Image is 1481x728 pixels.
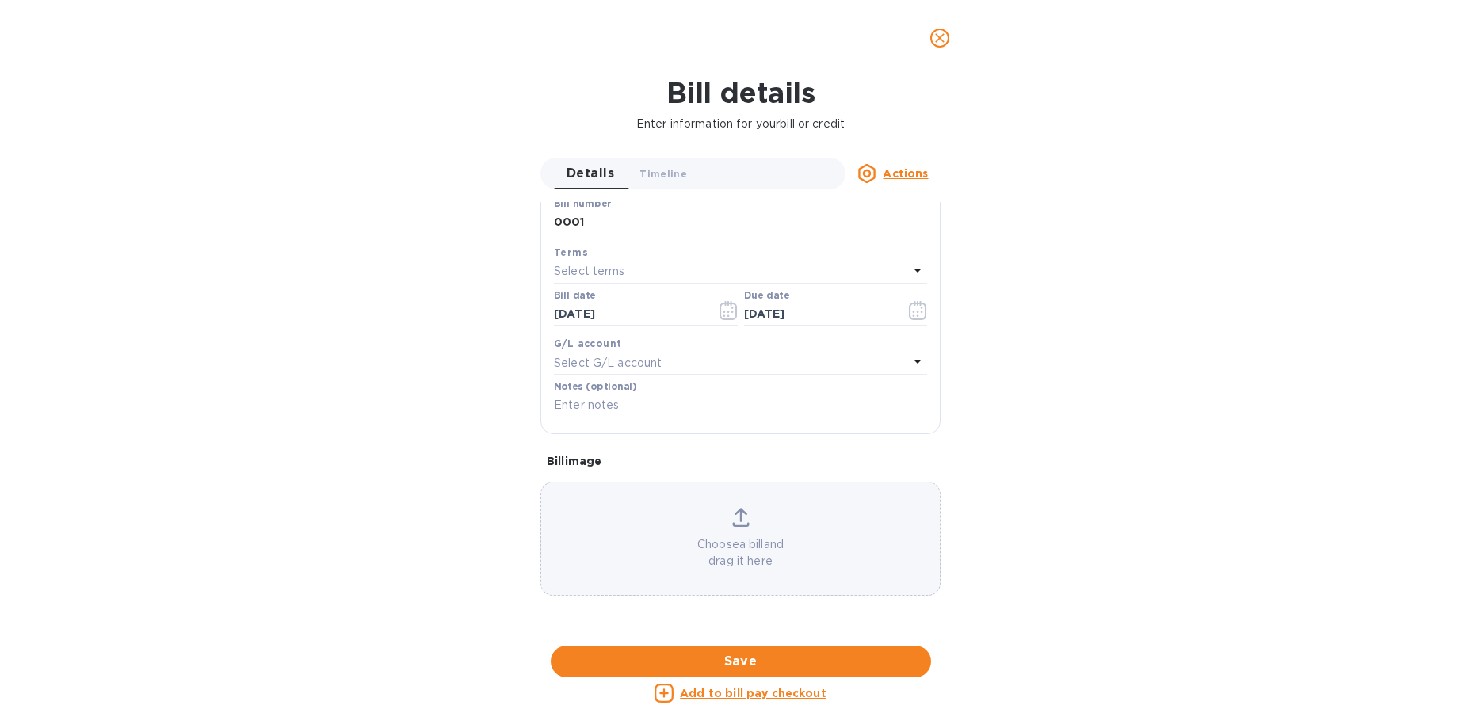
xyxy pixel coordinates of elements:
[921,19,959,57] button: close
[13,116,1468,132] p: Enter information for your bill or credit
[554,355,662,372] p: Select G/L account
[639,166,687,182] span: Timeline
[13,76,1468,109] h1: Bill details
[744,303,894,326] input: Due date
[883,167,928,180] u: Actions
[554,199,611,208] label: Bill number
[554,337,621,349] b: G/L account
[554,383,637,392] label: Notes (optional)
[554,291,596,300] label: Bill date
[554,394,927,417] input: Enter notes
[554,263,625,280] p: Select terms
[567,162,614,185] span: Details
[744,291,789,300] label: Due date
[680,687,826,699] u: Add to bill pay checkout
[547,453,934,469] p: Bill image
[554,211,927,234] input: Enter bill number
[554,246,588,258] b: Terms
[563,652,918,671] span: Save
[554,303,704,326] input: Select date
[551,646,931,677] button: Save
[541,536,940,570] p: Choose a bill and drag it here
